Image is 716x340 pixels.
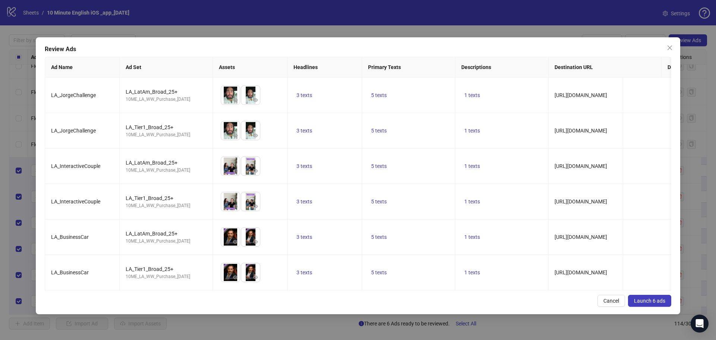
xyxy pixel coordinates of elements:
[251,237,260,246] button: Preview
[555,128,607,134] span: [URL][DOMAIN_NAME]
[461,91,483,100] button: 1 texts
[368,197,390,206] button: 5 texts
[251,131,260,140] button: Preview
[368,233,390,241] button: 5 texts
[464,234,480,240] span: 1 texts
[241,121,260,140] img: Asset 2
[464,199,480,205] span: 1 texts
[555,92,607,98] span: [URL][DOMAIN_NAME]
[555,234,607,240] span: [URL][DOMAIN_NAME]
[251,166,260,175] button: Preview
[634,298,665,304] span: Launch 6 ads
[126,265,207,273] div: LA_Tier1_Broad_25+
[371,199,387,205] span: 5 texts
[126,230,207,238] div: LA_LatAm_Broad_25+
[231,237,240,246] button: Preview
[296,163,312,169] span: 3 texts
[126,88,207,96] div: LA_LatAm_Broad_25+
[691,315,709,333] div: Open Intercom Messenger
[221,263,240,282] img: Asset 1
[597,295,625,307] button: Cancel
[120,57,213,78] th: Ad Set
[464,269,480,275] span: 1 texts
[221,228,240,246] img: Asset 1
[51,199,100,205] span: LA_InteractiveCouple
[221,86,240,105] img: Asset 1
[461,162,483,171] button: 1 texts
[293,268,315,277] button: 3 texts
[233,168,238,174] span: eye
[253,239,258,244] span: eye
[603,298,619,304] span: Cancel
[549,57,662,78] th: Destination URL
[293,197,315,206] button: 3 texts
[251,202,260,211] button: Preview
[51,92,96,98] span: LA_JorgeChallenge
[371,234,387,240] span: 5 texts
[231,96,240,105] button: Preview
[231,273,240,282] button: Preview
[464,92,480,98] span: 1 texts
[233,239,238,244] span: eye
[213,57,288,78] th: Assets
[126,202,207,209] div: 10ME_LA_WW_Purchase_[DATE]
[368,126,390,135] button: 5 texts
[241,228,260,246] img: Asset 2
[51,128,96,134] span: LA_JorgeChallenge
[253,97,258,103] span: eye
[555,163,607,169] span: [URL][DOMAIN_NAME]
[126,273,207,280] div: 10ME_LA_WW_Purchase_[DATE]
[251,96,260,105] button: Preview
[233,97,238,103] span: eye
[253,168,258,174] span: eye
[233,133,238,138] span: eye
[221,121,240,140] img: Asset 1
[241,157,260,175] img: Asset 2
[371,163,387,169] span: 5 texts
[126,167,207,174] div: 10ME_LA_WW_Purchase_[DATE]
[253,133,258,138] span: eye
[461,197,483,206] button: 1 texts
[555,199,607,205] span: [URL][DOMAIN_NAME]
[221,192,240,211] img: Asset 1
[231,166,240,175] button: Preview
[293,126,315,135] button: 3 texts
[45,45,671,54] div: Review Ads
[667,45,673,51] span: close
[362,57,455,78] th: Primary Texts
[126,96,207,103] div: 10ME_LA_WW_Purchase_[DATE]
[368,91,390,100] button: 5 texts
[293,162,315,171] button: 3 texts
[461,268,483,277] button: 1 texts
[288,57,362,78] th: Headlines
[241,192,260,211] img: Asset 2
[628,295,671,307] button: Launch 6 ads
[368,162,390,171] button: 5 texts
[296,234,312,240] span: 3 texts
[45,57,120,78] th: Ad Name
[368,268,390,277] button: 5 texts
[126,159,207,167] div: LA_LatAm_Broad_25+
[241,263,260,282] img: Asset 2
[455,57,549,78] th: Descriptions
[461,233,483,241] button: 1 texts
[464,163,480,169] span: 1 texts
[371,92,387,98] span: 5 texts
[293,233,315,241] button: 3 texts
[251,273,260,282] button: Preview
[296,92,312,98] span: 3 texts
[233,275,238,280] span: eye
[51,163,100,169] span: LA_InteractiveCouple
[126,194,207,202] div: LA_Tier1_Broad_25+
[464,128,480,134] span: 1 texts
[126,123,207,131] div: LA_Tier1_Broad_25+
[233,204,238,209] span: eye
[296,269,312,275] span: 3 texts
[371,269,387,275] span: 5 texts
[231,131,240,140] button: Preview
[555,269,607,275] span: [URL][DOMAIN_NAME]
[664,42,676,54] button: Close
[51,234,89,240] span: LA_BusinessCar
[371,128,387,134] span: 5 texts
[293,91,315,100] button: 3 texts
